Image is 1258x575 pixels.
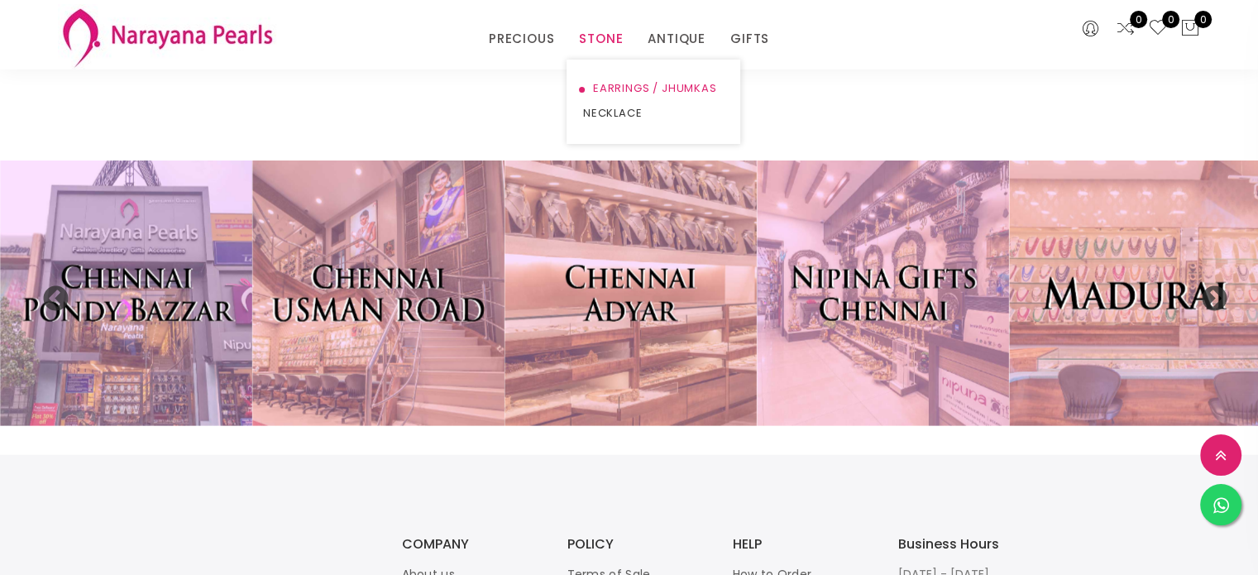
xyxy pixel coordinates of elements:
h3: COMPANY [402,538,534,551]
button: 0 [1180,18,1200,40]
a: 0 [1148,18,1168,40]
img: store-adr.jpg [505,161,757,426]
h3: HELP [733,538,865,551]
a: STONE [579,26,623,51]
h3: POLICY [567,538,700,551]
a: GIFTS [730,26,769,51]
a: 0 [1116,18,1136,40]
a: ANTIQUE [648,26,706,51]
a: NECKLACE [583,101,724,126]
h3: Business Hours [898,538,1031,551]
a: EARRINGS / JHUMKAS [583,76,724,101]
img: store-ur.jpg [252,161,505,426]
span: 0 [1130,11,1147,28]
span: 0 [1194,11,1212,28]
a: PRECIOUS [489,26,554,51]
span: 0 [1162,11,1179,28]
img: store-np.jpg [757,161,1009,426]
button: Next [1200,285,1217,302]
button: Previous [41,285,58,302]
